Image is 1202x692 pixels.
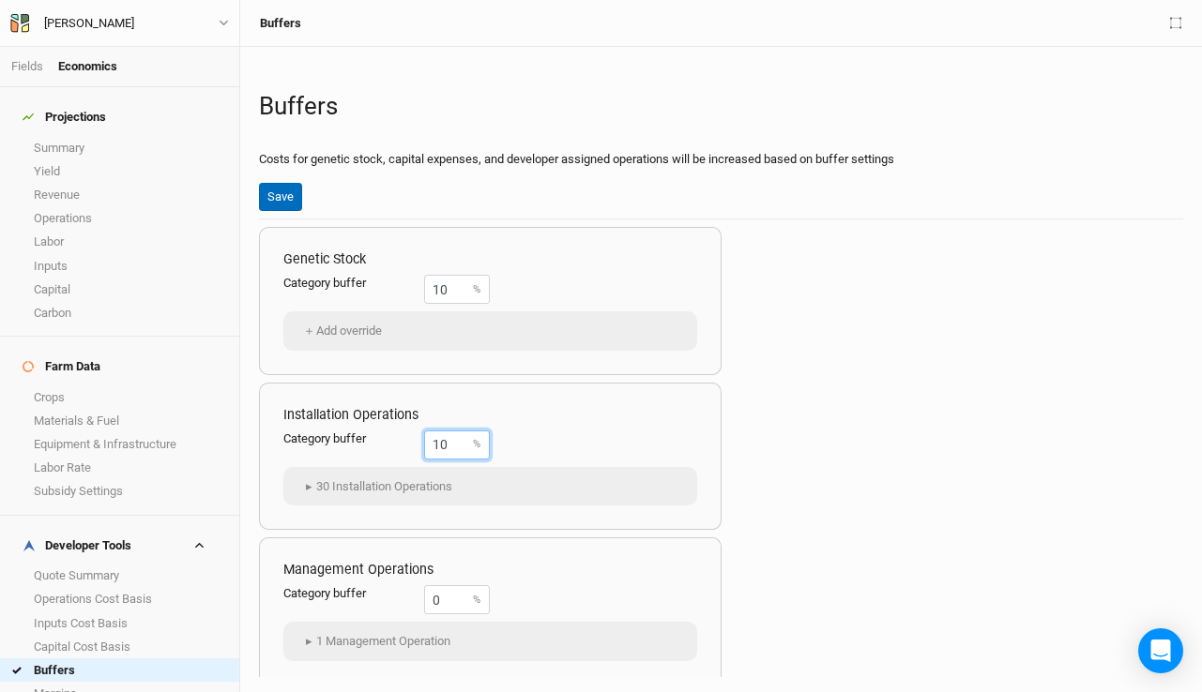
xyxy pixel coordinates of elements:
h1: Buffers [259,92,1183,121]
span: ＋ [301,322,316,340]
label: % [473,437,480,452]
h3: Management Operations [283,562,688,578]
div: Buffers [260,16,301,31]
div: Bronson Stone [44,14,134,33]
span: ▸ [301,477,316,496]
span: ▸ [301,632,316,651]
h4: Developer Tools [11,527,228,564]
p: Costs for genetic stock, capital expenses, and developer assigned operations will be increased ba... [259,151,1183,168]
button: ▸1 Management Operation [293,627,459,655]
div: Economics [58,58,117,75]
input: 0 [424,585,490,614]
label: Category buffer [283,585,424,607]
h3: Genetic Stock [283,251,688,267]
input: 0 [424,275,490,304]
label: Category buffer [283,430,424,452]
div: [PERSON_NAME] [44,14,134,33]
button: ▸30 Installation Operations [293,473,461,501]
input: 0 [424,430,490,459]
div: Open Intercom Messenger [1138,628,1183,673]
div: Projections [23,110,106,125]
button: ＋Add override [293,317,390,345]
div: Farm Data [23,359,100,374]
label: Category buffer [283,275,424,296]
label: % [473,282,480,297]
a: Fields [11,59,43,73]
button: [PERSON_NAME] [9,13,230,34]
button: Save [259,183,302,211]
label: % [473,593,480,608]
h3: Installation Operations [283,407,688,423]
div: Developer Tools [23,538,131,553]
